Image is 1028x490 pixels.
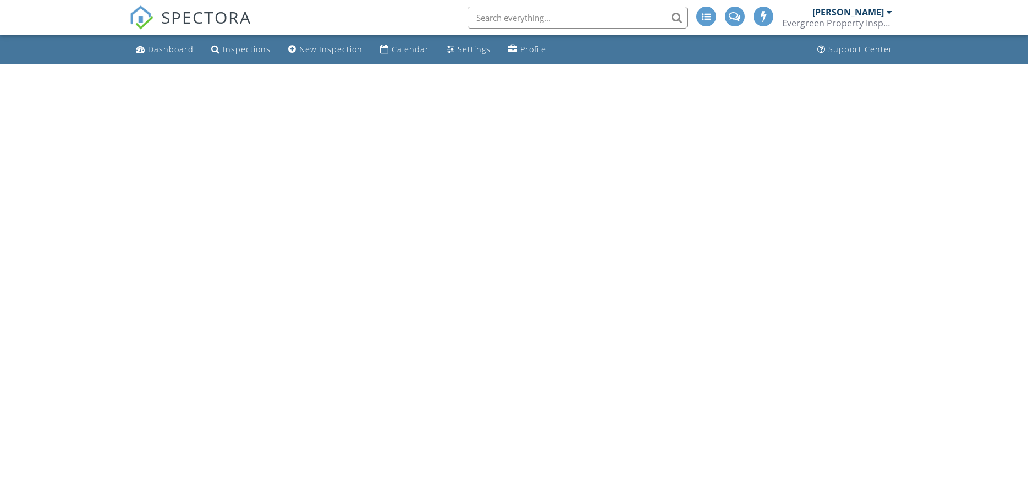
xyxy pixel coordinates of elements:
[458,44,491,54] div: Settings
[782,18,892,29] div: Evergreen Property Inspectors
[828,44,893,54] div: Support Center
[207,40,275,60] a: Inspections
[148,44,194,54] div: Dashboard
[129,5,153,30] img: The Best Home Inspection Software - Spectora
[812,7,884,18] div: [PERSON_NAME]
[299,44,362,54] div: New Inspection
[223,44,271,54] div: Inspections
[468,7,688,29] input: Search everything...
[131,40,198,60] a: Dashboard
[520,44,546,54] div: Profile
[129,15,251,38] a: SPECTORA
[504,40,551,60] a: Profile
[161,5,251,29] span: SPECTORA
[284,40,367,60] a: New Inspection
[376,40,433,60] a: Calendar
[392,44,429,54] div: Calendar
[442,40,495,60] a: Settings
[813,40,897,60] a: Support Center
